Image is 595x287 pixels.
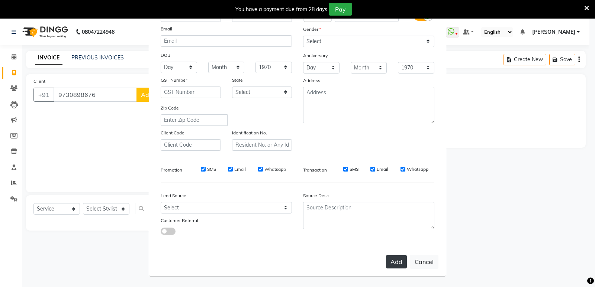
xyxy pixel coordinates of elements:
[161,35,292,47] input: Email
[161,114,228,126] input: Enter Zip Code
[303,77,320,84] label: Address
[386,255,407,268] button: Add
[161,167,182,173] label: Promotion
[161,139,221,151] input: Client Code
[232,77,243,84] label: State
[303,26,321,33] label: Gender
[161,26,172,32] label: Email
[377,166,388,173] label: Email
[232,130,267,136] label: Identification No.
[407,166,428,173] label: Whatsapp
[161,192,186,199] label: Lead Source
[303,192,329,199] label: Source Desc
[161,77,187,84] label: GST Number
[235,6,327,13] div: You have a payment due from 28 days
[329,3,352,16] button: Pay
[161,87,221,98] input: GST Number
[161,130,184,136] label: Client Code
[161,217,198,224] label: Customer Referral
[161,105,179,111] label: Zip Code
[303,167,327,173] label: Transaction
[232,139,292,151] input: Resident No. or Any Id
[350,166,358,173] label: SMS
[207,166,216,173] label: SMS
[264,166,286,173] label: Whatsapp
[161,52,170,59] label: DOB
[234,166,246,173] label: Email
[410,255,438,269] button: Cancel
[303,52,328,59] label: Anniversary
